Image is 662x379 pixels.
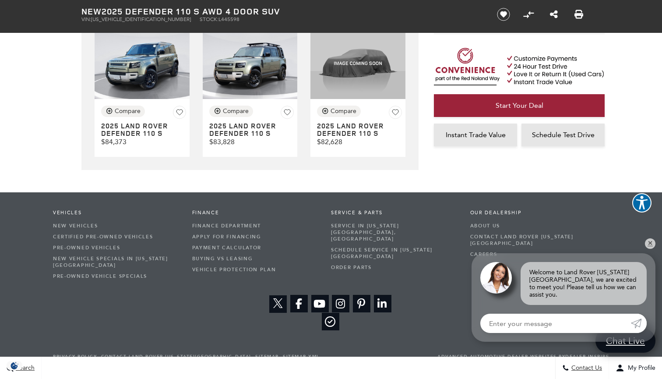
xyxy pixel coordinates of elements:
a: Contact Land Rover [US_STATE][GEOGRAPHIC_DATA] [470,231,596,249]
a: Start Your Deal [434,94,605,117]
a: Careers [470,249,596,260]
span: VIN: [81,16,91,22]
a: Schedule Test Drive [521,124,605,146]
button: Save vehicle [494,7,513,21]
button: Compare Vehicle [209,106,253,117]
div: Compare [115,107,141,115]
a: Pre-Owned Vehicle Specials [53,271,179,282]
button: Save Vehicle [173,106,186,121]
p: $82,628 [317,138,402,146]
a: Apply for Financing [192,231,318,242]
button: Compare Vehicle [101,106,145,117]
div: Compare [223,107,249,115]
a: Instant Trade Value [434,124,517,146]
a: Certified Pre-Owned Vehicles [53,231,179,242]
span: Vehicles [53,210,179,216]
strong: New [81,5,102,17]
img: 2025 Land Rover Defender 110 S [95,28,190,99]
span: Instant Trade Value [446,131,506,139]
a: 2025 Land Rover Defender 110 S $83,828 [209,122,294,146]
span: Advanced Automotive Dealer Websites by [437,352,609,361]
a: New Vehicles [53,220,179,231]
iframe: YouTube video player [434,151,605,289]
a: 2025 Land Rover Defender 110 S $84,373 [101,122,186,146]
a: New Vehicle Specials in [US_STATE][GEOGRAPHIC_DATA] [53,253,179,271]
span: Service & Parts [331,210,457,216]
a: Open Pinterest-p in a new window [353,295,370,312]
a: Submit [631,314,647,333]
a: About Us [470,220,596,231]
a: Privacy Policy [53,354,97,360]
img: Agent profile photo [480,262,512,294]
img: 2025 Land Rover Defender 110 S [310,28,405,99]
h3: 2025 Land Rover Defender 110 S [317,122,385,138]
aside: Accessibility Help Desk [632,193,651,214]
p: $84,373 [101,138,186,146]
h3: 2025 Land Rover Defender 110 S [209,122,277,138]
p: $83,828 [209,138,294,146]
button: Save Vehicle [281,106,294,121]
h1: 2025 Defender 110 S AWD 4 Door SUV [81,7,482,16]
a: Open Youtube-play in a new window [311,295,329,312]
a: Sitemap XML [283,354,320,360]
a: Open Linkedin in a new window [374,295,391,312]
span: [US_VEHICLE_IDENTIFICATION_NUMBER] [91,16,191,22]
a: Open Facebook in a new window [290,295,308,312]
span: Start Your Deal [496,101,543,110]
a: Open Twitter in a new window [269,295,287,313]
span: L445598 [218,16,239,22]
a: Open Instagram in a new window [332,295,349,312]
button: Save Vehicle [389,106,402,121]
a: Payment Calculator [192,242,318,253]
a: Vehicle Protection Plan [192,264,318,275]
a: Sitemap [255,354,279,360]
a: Buying vs Leasing [192,253,318,264]
a: Contact Land Rover [US_STATE][GEOGRAPHIC_DATA] [101,354,251,360]
span: Contact Us [569,365,602,372]
section: Click to Open Cookie Consent Modal [4,361,25,370]
span: Our Dealership [470,210,596,216]
button: Open user profile menu [609,357,662,379]
button: Compare Vehicle [522,8,535,21]
span: Schedule Test Drive [532,131,595,139]
span: Finance [192,210,318,216]
button: Explore your accessibility options [632,193,651,213]
input: Enter your message [480,314,631,333]
a: Order Parts [331,262,457,273]
span: Stock: [200,16,218,22]
div: Compare [331,107,356,115]
img: 2025 Land Rover Defender 110 S [203,28,298,99]
span: My Profile [624,365,655,372]
a: Dealer Inspire [565,354,609,360]
a: Schedule Service in [US_STATE][GEOGRAPHIC_DATA] [331,244,457,262]
button: Compare Vehicle [317,106,361,117]
a: 2025 Land Rover Defender 110 S $82,628 [317,122,402,146]
a: Service in [US_STATE][GEOGRAPHIC_DATA], [GEOGRAPHIC_DATA] [331,220,457,244]
h3: 2025 Land Rover Defender 110 S [101,122,169,138]
a: Finance Department [192,220,318,231]
a: Print this New 2025 Defender 110 S AWD 4 Door SUV [574,9,583,20]
a: Pre-Owned Vehicles [53,242,179,253]
a: Share this New 2025 Defender 110 S AWD 4 Door SUV [550,9,558,20]
div: Welcome to Land Rover [US_STATE][GEOGRAPHIC_DATA], we are excited to meet you! Please tell us how... [521,262,647,305]
img: Opt-Out Icon [4,361,25,370]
